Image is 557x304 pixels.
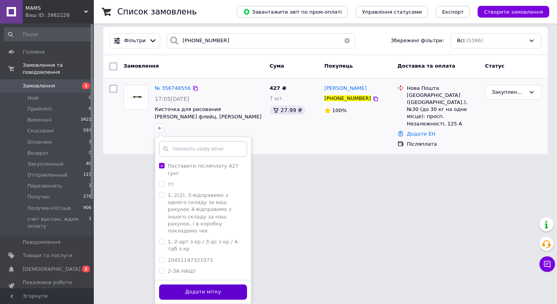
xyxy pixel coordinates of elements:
[470,9,549,14] a: Створити замовлення
[27,216,89,230] span: счет выслан, ждем оплату
[167,33,355,48] input: Пошук за номером замовлення, ПІБ покупця, номером телефону, Email, номером накладної
[27,116,52,123] span: Виконані
[324,95,371,101] span: [PHONE_NUMBER]
[270,95,284,101] span: 7 шт.
[407,141,479,148] div: Післяплата
[27,205,71,212] span: Получен+Отзыв
[27,139,52,146] span: Оплачені
[86,161,91,168] span: 40
[23,82,55,89] span: Замовлення
[270,106,305,115] div: 27.99 ₴
[83,205,91,212] span: 906
[124,37,146,45] span: Фільтри
[155,85,191,91] a: № 356748556
[436,6,470,18] button: Експорт
[89,182,91,190] span: 1
[155,106,261,127] a: Кисточка для рисования [PERSON_NAME] флейц, [PERSON_NAME] 2306, №20 (4823098533542) (b331993)
[485,63,505,69] span: Статус
[398,63,455,69] span: Доставка та оплата
[25,12,94,19] div: Ваш ID: 3982228
[407,131,435,137] a: Додати ЕН
[27,95,39,102] span: Нові
[82,266,90,272] span: 2
[159,284,247,300] button: Додати мітку
[168,239,239,252] label: 1, 2-арт з кр / 3-дс з кр / 4-тдб з кр
[391,37,444,45] span: Збережені фільтри:
[23,266,81,273] span: [DEMOGRAPHIC_DATA]
[324,63,353,69] span: Покупець
[81,116,91,123] span: 3421
[89,95,91,102] span: 0
[237,6,348,18] button: Завантажити звіт по пром-оплаті
[89,216,91,230] span: 1
[492,88,525,97] div: Закупленный
[23,239,61,246] span: Повідомлення
[539,256,555,272] button: Чат з покупцем
[23,252,72,259] span: Товари та послуги
[23,48,45,55] span: Головна
[89,150,91,157] span: 0
[332,107,347,113] span: 100%
[270,85,287,91] span: 427 ₴
[117,7,197,16] h1: Список замовлень
[168,192,231,234] label: 1, 2(2), 3-відправимо з одного складу за ваш рахунок 4-відправимо з іншого складу за наш рахунок,...
[324,85,367,92] a: [PERSON_NAME]
[168,268,196,274] label: 2-ЗА НАШ!
[27,193,50,200] span: Получен
[155,96,189,102] span: 17:05[DATE]
[27,172,67,179] span: Отправленный
[362,9,422,15] span: Управління статусами
[484,9,543,15] span: Створити замовлення
[466,38,483,43] span: (5366)
[457,37,465,45] span: Всі
[124,85,148,109] img: Фото товару
[124,63,159,69] span: Замовлення
[243,8,342,15] span: Завантажити звіт по пром-оплаті
[478,6,549,18] button: Створити замовлення
[83,127,91,134] span: 597
[83,172,91,179] span: 115
[27,150,49,157] span: Возврат
[356,6,428,18] button: Управління статусами
[124,85,149,110] a: Фото товару
[4,27,92,41] input: Пошук
[23,279,72,293] span: Показники роботи компанії
[168,181,174,187] label: !!!
[168,163,238,176] label: Поставити післяплату 427 грн!
[27,106,52,113] span: Прийняті
[89,106,91,113] span: 6
[159,141,247,157] input: Напишіть назву мітки
[407,85,479,92] div: Нова Пошта
[324,85,367,91] span: [PERSON_NAME]
[339,33,355,48] button: Очистить
[27,182,62,190] span: Перезвонить
[89,139,91,146] span: 1
[442,9,464,15] span: Експорт
[27,127,54,134] span: Скасовані
[168,257,213,263] label: 20451147321073
[82,82,90,89] span: 1
[407,92,479,127] div: [GEOGRAPHIC_DATA] ([GEOGRAPHIC_DATA].), №30 (до 30 кг на одне місце): просп. Незалежності, 125 А
[25,5,84,12] span: MAMS
[83,193,91,200] span: 278
[23,62,94,76] span: Замовлення та повідомлення
[27,161,63,168] span: Закупленный
[270,63,284,69] span: Cума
